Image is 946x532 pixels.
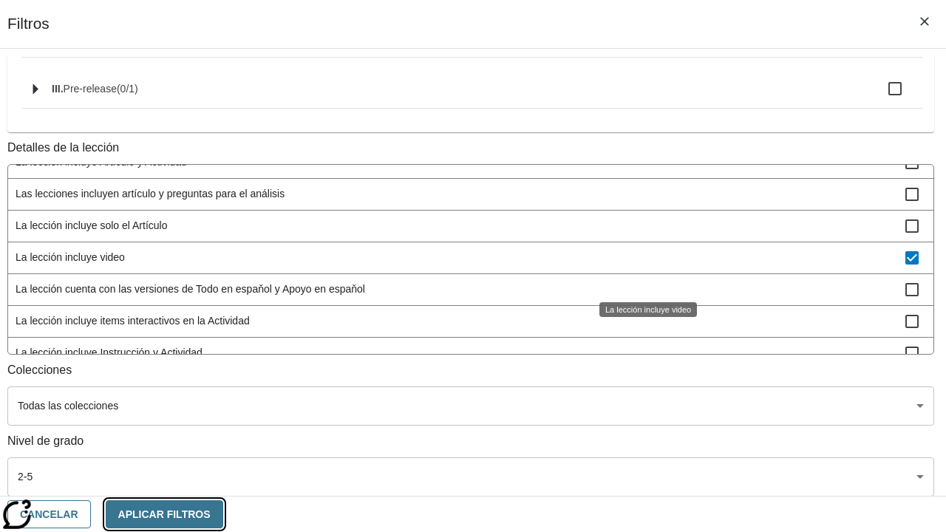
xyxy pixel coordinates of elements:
span: 0 estándares seleccionados/1 estándares en grupo [117,83,138,95]
ul: Detalles de la lección [7,164,934,355]
p: Colecciones [7,362,934,379]
span: Las lecciones incluyen artículo y preguntas para el análisis [16,186,905,202]
div: Seleccione una Colección [7,386,934,426]
p: Nivel de grado [7,433,934,450]
div: La lección incluye items interactivos en la Actividad [8,306,933,338]
div: Las lecciones incluyen artículo y preguntas para el análisis [8,179,933,211]
span: La lección incluye Instrucción y Actividad [16,345,905,361]
p: Detalles de la lección [7,140,934,157]
span: La lección incluye video [16,250,905,265]
div: La lección incluye Instrucción y Actividad [8,338,933,369]
div: La lección incluye video [8,242,933,274]
button: Cerrar los filtros del Menú lateral [909,6,940,37]
span: La lección incluye solo el Artículo [16,218,905,233]
span: La lección cuenta con las versiones de Todo en espaňol y Apoyo en espaňol [16,282,905,297]
span: III. [52,83,64,95]
span: La lección incluye items interactivos en la Actividad [16,313,905,329]
div: La lección cuenta con las versiones de Todo en espaňol y Apoyo en espaňol [8,274,933,306]
div: Seleccione los Grados [7,457,934,497]
span: Pre-release [64,83,117,95]
h1: Filtros [7,15,50,48]
button: Aplicar Filtros [106,500,223,529]
button: Cancelar [7,500,91,529]
div: La lección incluye video [599,302,697,317]
div: La lección incluye solo el Artículo [8,211,933,242]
